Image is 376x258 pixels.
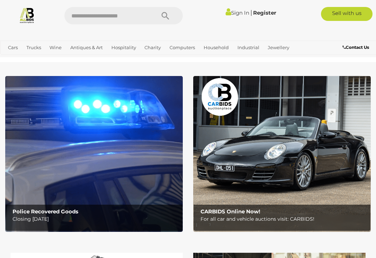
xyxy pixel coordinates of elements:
[343,44,371,51] a: Contact Us
[201,208,260,215] b: CARBIDS Online Now!
[148,7,183,24] button: Search
[13,215,179,223] p: Closing [DATE]
[167,42,198,53] a: Computers
[68,42,105,53] a: Antiques & Art
[250,9,252,16] span: |
[5,76,183,232] a: Police Recovered Goods Police Recovered Goods Closing [DATE]
[47,42,64,53] a: Wine
[142,42,164,53] a: Charity
[5,42,21,53] a: Cars
[235,42,262,53] a: Industrial
[50,53,105,65] a: [GEOGRAPHIC_DATA]
[193,76,371,232] img: CARBIDS Online Now!
[13,208,78,215] b: Police Recovered Goods
[109,42,139,53] a: Hospitality
[253,9,276,16] a: Register
[19,7,35,23] img: Allbids.com.au
[265,42,292,53] a: Jewellery
[343,45,369,50] b: Contact Us
[5,53,24,65] a: Office
[201,42,232,53] a: Household
[321,7,373,21] a: Sell with us
[201,215,367,223] p: For all car and vehicle auctions visit: CARBIDS!
[24,42,44,53] a: Trucks
[27,53,47,65] a: Sports
[226,9,249,16] a: Sign In
[5,76,183,232] img: Police Recovered Goods
[193,76,371,232] a: CARBIDS Online Now! CARBIDS Online Now! For all car and vehicle auctions visit: CARBIDS!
